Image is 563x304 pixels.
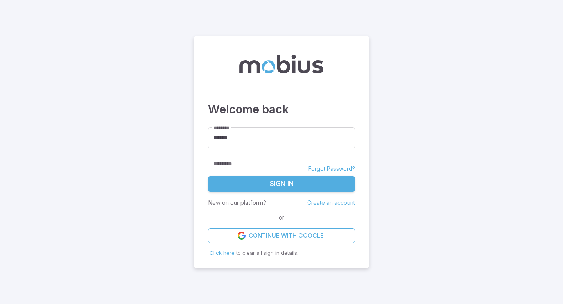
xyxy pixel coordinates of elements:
p: New on our platform? [208,198,266,207]
span: Click here [210,250,235,256]
a: Create an account [307,199,355,206]
p: to clear all sign in details. [210,249,353,257]
a: Continue with Google [208,228,355,243]
a: Forgot Password? [308,165,355,173]
span: or [277,213,286,222]
button: Sign In [208,176,355,192]
h3: Welcome back [208,101,355,118]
